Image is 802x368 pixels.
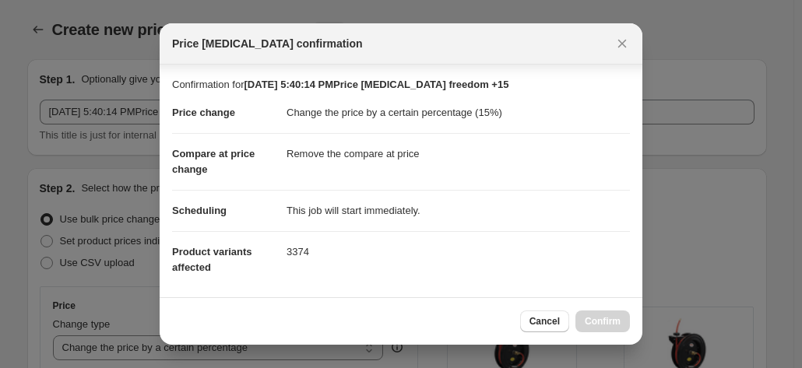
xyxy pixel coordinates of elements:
dd: Remove the compare at price [287,133,630,174]
span: Compare at price change [172,148,255,175]
span: Price change [172,107,235,118]
dd: Change the price by a certain percentage (15%) [287,93,630,133]
b: [DATE] 5:40:14 PMPrice [MEDICAL_DATA] freedom +15 [244,79,508,90]
span: Product variants affected [172,246,252,273]
span: Price [MEDICAL_DATA] confirmation [172,36,363,51]
dd: 3374 [287,231,630,272]
p: Confirmation for [172,77,630,93]
button: Close [611,33,633,54]
span: Cancel [529,315,560,328]
dd: This job will start immediately. [287,190,630,231]
button: Cancel [520,310,569,332]
span: Scheduling [172,205,227,216]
